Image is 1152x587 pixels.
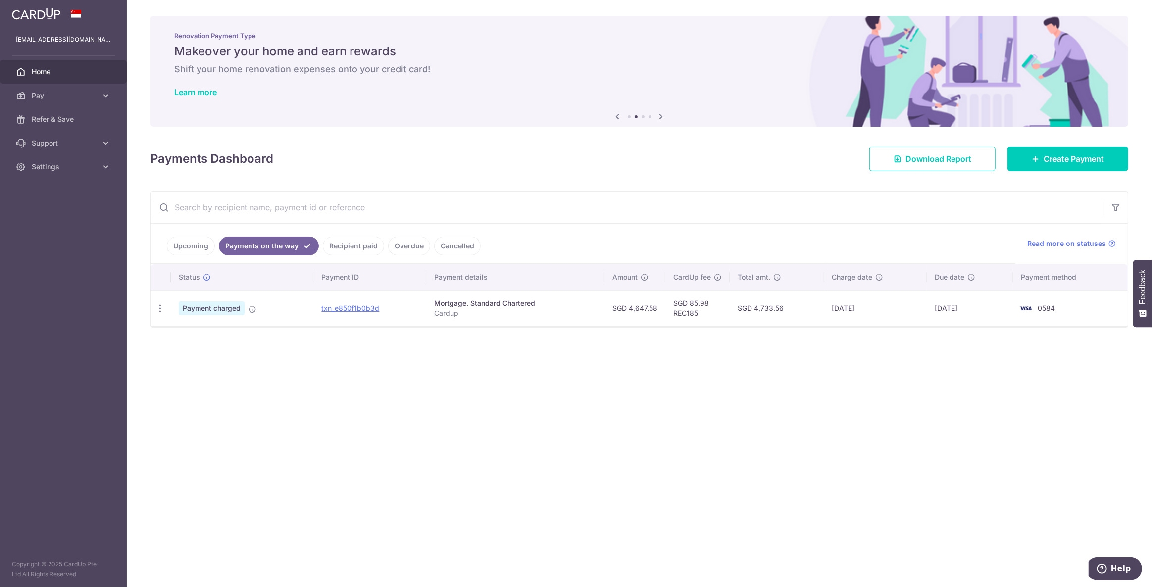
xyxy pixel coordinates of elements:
[174,32,1104,40] p: Renovation Payment Type
[1138,270,1147,304] span: Feedback
[1089,557,1142,582] iframe: Opens a widget where you can find more information
[32,91,97,100] span: Pay
[1027,239,1106,248] span: Read more on statuses
[388,237,430,255] a: Overdue
[219,237,319,255] a: Payments on the way
[32,138,97,148] span: Support
[927,290,1013,326] td: [DATE]
[434,237,481,255] a: Cancelled
[730,290,824,326] td: SGD 4,733.56
[434,308,597,318] p: Cardup
[426,264,604,290] th: Payment details
[673,272,711,282] span: CardUp fee
[174,44,1104,59] h5: Makeover your home and earn rewards
[1133,260,1152,327] button: Feedback - Show survey
[167,237,215,255] a: Upcoming
[1013,264,1128,290] th: Payment method
[16,35,111,45] p: [EMAIL_ADDRESS][DOMAIN_NAME]
[905,153,971,165] span: Download Report
[869,147,996,171] a: Download Report
[32,162,97,172] span: Settings
[174,63,1104,75] h6: Shift your home renovation expenses onto your credit card!
[32,67,97,77] span: Home
[738,272,770,282] span: Total amt.
[150,150,273,168] h4: Payments Dashboard
[832,272,873,282] span: Charge date
[612,272,638,282] span: Amount
[313,264,426,290] th: Payment ID
[150,16,1128,127] img: Renovation banner
[179,272,200,282] span: Status
[434,298,597,308] div: Mortgage. Standard Chartered
[604,290,665,326] td: SGD 4,647.58
[32,114,97,124] span: Refer & Save
[151,192,1104,223] input: Search by recipient name, payment id or reference
[1027,239,1116,248] a: Read more on statuses
[1016,302,1036,314] img: Bank Card
[1007,147,1128,171] a: Create Payment
[824,290,927,326] td: [DATE]
[174,87,217,97] a: Learn more
[179,301,245,315] span: Payment charged
[665,290,730,326] td: SGD 85.98 REC185
[323,237,384,255] a: Recipient paid
[1038,304,1055,312] span: 0584
[321,304,379,312] a: txn_e850f1b0b3d
[935,272,964,282] span: Due date
[12,8,60,20] img: CardUp
[1044,153,1104,165] span: Create Payment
